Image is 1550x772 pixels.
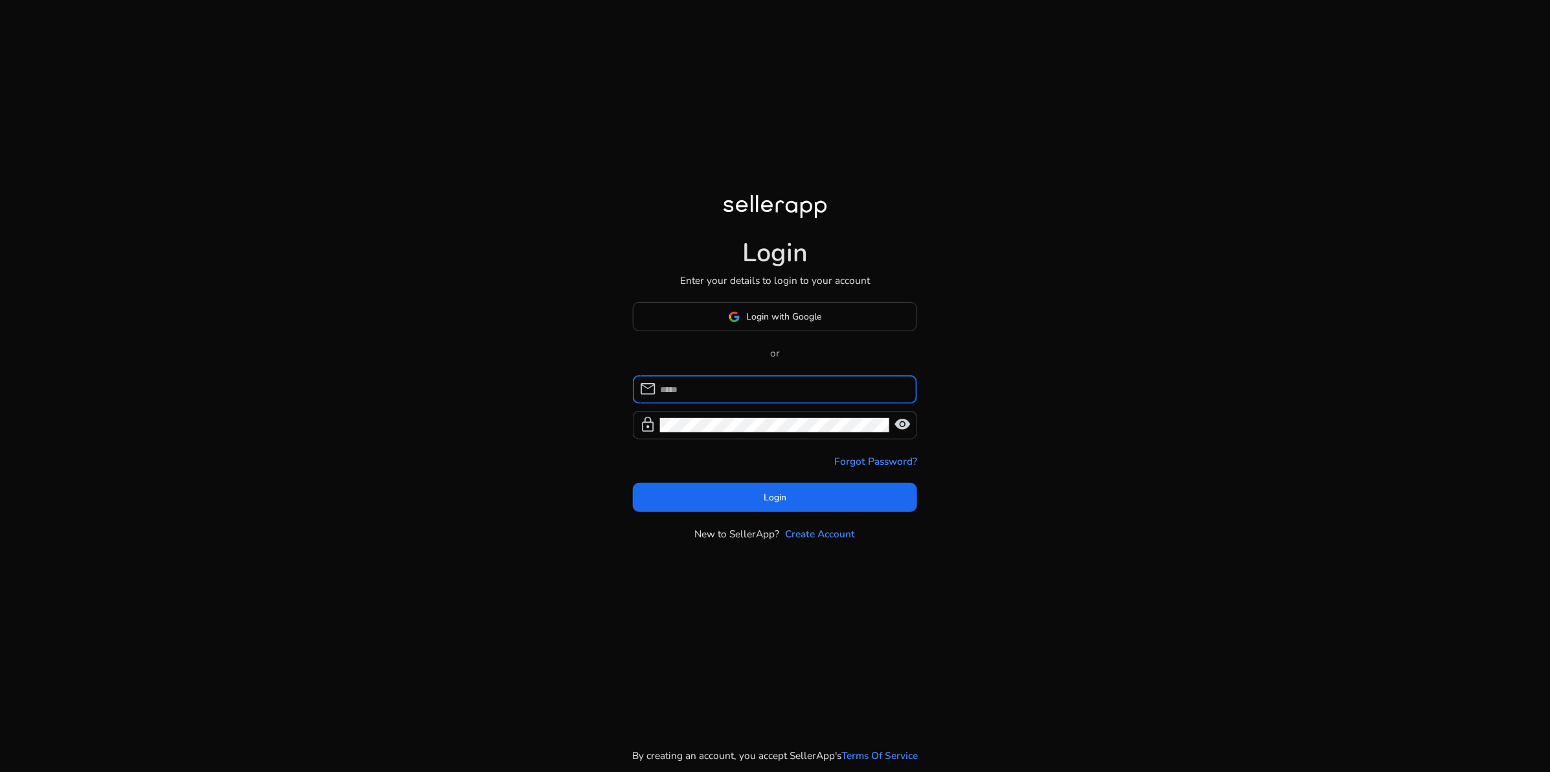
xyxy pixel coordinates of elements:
span: Login with Google [747,310,822,323]
span: visibility [894,416,911,433]
h1: Login [742,238,808,269]
a: Terms Of Service [841,748,918,763]
p: or [633,345,918,360]
p: New to SellerApp? [695,526,780,541]
a: Create Account [785,526,855,541]
p: Enter your details to login to your account [680,273,870,288]
button: Login with Google [633,302,918,331]
a: Forgot Password? [834,454,917,469]
span: Login [764,491,786,504]
img: google-logo.svg [729,311,740,323]
button: Login [633,483,918,512]
span: mail [639,380,656,397]
span: lock [639,416,656,433]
